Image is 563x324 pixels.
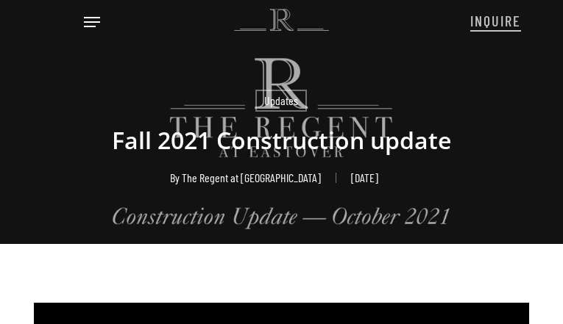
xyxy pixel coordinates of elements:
a: Navigation Menu [84,15,100,29]
span: By [170,173,180,183]
a: The Regent at [GEOGRAPHIC_DATA] [182,170,321,184]
a: INQUIRE [470,4,521,35]
span: [DATE] [336,173,393,183]
a: Updates [255,90,307,112]
span: INQUIRE [470,12,521,29]
h1: Fall 2021 Construction update [34,112,529,169]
